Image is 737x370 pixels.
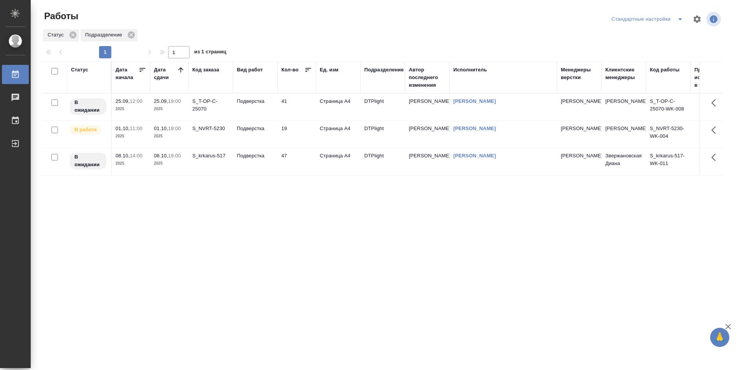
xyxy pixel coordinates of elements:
p: Подверстка [237,125,274,132]
div: Подразделение [364,66,404,74]
button: Здесь прячутся важные кнопки [707,94,725,112]
span: Работы [42,10,78,22]
td: S_T-OP-C-25070-WK-008 [646,94,691,121]
p: 2025 [116,160,146,167]
p: 11:00 [130,126,142,131]
div: Дата сдачи [154,66,177,81]
span: из 1 страниц [194,47,226,58]
div: Клиентские менеджеры [605,66,642,81]
td: S_NVRT-5230-WK-004 [646,121,691,148]
p: Подверстка [237,97,274,105]
p: 25.09, [116,98,130,104]
td: [PERSON_NAME] [601,121,646,148]
p: Подверстка [237,152,274,160]
p: Подразделение [85,31,125,39]
div: Код работы [650,66,679,74]
div: Исполнитель [453,66,487,74]
p: 08.10, [154,153,168,159]
div: Прогресс исполнителя в SC [694,66,729,89]
button: 🙏 [710,328,729,347]
td: DTPlight [360,121,405,148]
td: [PERSON_NAME] [601,94,646,121]
p: 12:00 [130,98,142,104]
p: 2025 [154,160,185,167]
p: 2025 [154,132,185,140]
div: Кол-во [281,66,299,74]
a: [PERSON_NAME] [453,126,496,131]
div: S_krkarus-517 [192,152,229,160]
p: Статус [48,31,66,39]
p: 25.09, [154,98,168,104]
p: 01.10, [154,126,168,131]
div: Ед. изм [320,66,339,74]
p: 08.10, [116,153,130,159]
td: DTPlight [360,94,405,121]
a: [PERSON_NAME] [453,153,496,159]
div: Вид работ [237,66,263,74]
div: Исполнитель выполняет работу [69,125,107,135]
td: Страница А4 [316,94,360,121]
button: Здесь прячутся важные кнопки [707,121,725,139]
button: Здесь прячутся важные кнопки [707,148,725,167]
div: Статус [43,29,79,41]
td: Страница А4 [316,148,360,175]
td: Звержановская Диана [601,148,646,175]
p: 19:00 [168,98,181,104]
p: 19:00 [168,126,181,131]
div: Код заказа [192,66,219,74]
p: В ожидании [74,153,102,168]
div: split button [610,13,688,25]
p: 2025 [116,132,146,140]
p: 14:00 [130,153,142,159]
p: [PERSON_NAME] [561,97,598,105]
p: [PERSON_NAME] [561,125,598,132]
div: S_T-OP-C-25070 [192,97,229,113]
p: В ожидании [74,99,102,114]
td: 47 [278,148,316,175]
td: 41 [278,94,316,121]
td: [PERSON_NAME] [405,148,449,175]
td: [PERSON_NAME] [405,121,449,148]
div: Дата начала [116,66,139,81]
td: 19 [278,121,316,148]
div: S_NVRT-5230 [192,125,229,132]
a: [PERSON_NAME] [453,98,496,104]
span: 🙏 [713,329,726,345]
p: 2025 [116,105,146,113]
td: DTPlight [360,148,405,175]
td: [PERSON_NAME] [405,94,449,121]
p: 19:00 [168,153,181,159]
p: 01.10, [116,126,130,131]
div: Менеджеры верстки [561,66,598,81]
div: Подразделение [81,29,137,41]
td: S_krkarus-517-WK-011 [646,148,691,175]
div: Автор последнего изменения [409,66,446,89]
div: Статус [71,66,88,74]
div: Исполнитель назначен, приступать к работе пока рано [69,152,107,170]
td: Страница А4 [316,121,360,148]
p: [PERSON_NAME] [561,152,598,160]
p: В работе [74,126,97,134]
p: 2025 [154,105,185,113]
